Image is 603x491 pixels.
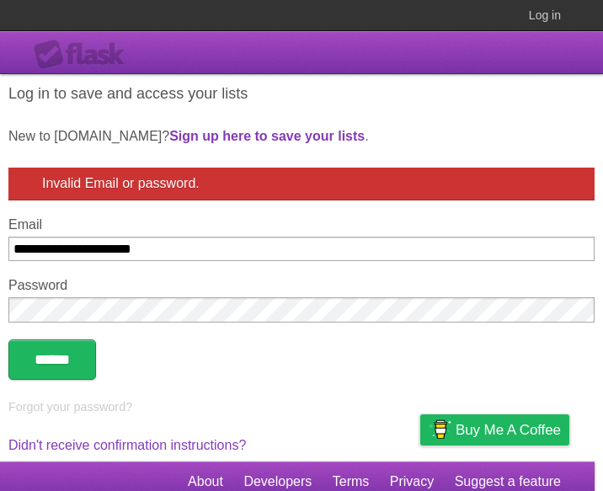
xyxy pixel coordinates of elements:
[169,129,365,143] a: Sign up here to save your lists
[429,415,451,444] img: Buy me a coffee
[8,278,595,293] label: Password
[34,40,135,70] div: Flask
[456,415,561,445] span: Buy me a coffee
[8,168,595,200] div: Invalid Email or password.
[420,414,569,446] a: Buy me a coffee
[8,438,246,452] a: Didn't receive confirmation instructions?
[8,83,595,105] h1: Log in to save and access your lists
[8,126,595,147] p: New to [DOMAIN_NAME]? .
[8,400,132,414] a: Forgot your password?
[8,217,595,232] label: Email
